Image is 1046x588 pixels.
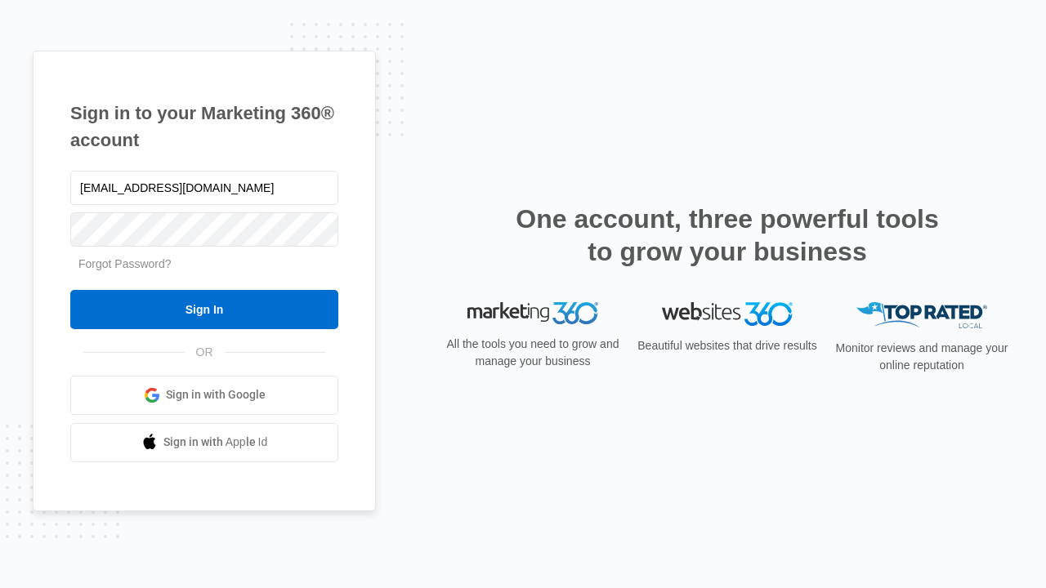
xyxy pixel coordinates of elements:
[636,337,819,354] p: Beautiful websites that drive results
[70,290,338,329] input: Sign In
[185,344,225,361] span: OR
[467,302,598,325] img: Marketing 360
[70,423,338,462] a: Sign in with Apple Id
[70,100,338,154] h1: Sign in to your Marketing 360® account
[166,386,266,403] span: Sign in with Google
[163,434,268,451] span: Sign in with Apple Id
[70,171,338,205] input: Email
[830,340,1013,374] p: Monitor reviews and manage your online reputation
[662,302,793,326] img: Websites 360
[441,336,624,370] p: All the tools you need to grow and manage your business
[511,203,944,268] h2: One account, three powerful tools to grow your business
[70,376,338,415] a: Sign in with Google
[78,257,172,270] a: Forgot Password?
[856,302,987,329] img: Top Rated Local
